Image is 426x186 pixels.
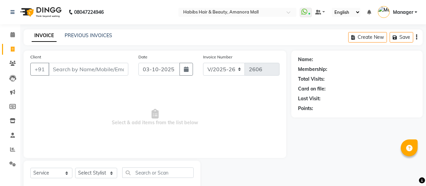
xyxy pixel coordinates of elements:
[298,85,326,92] div: Card on file:
[122,167,194,178] input: Search or Scan
[298,95,321,102] div: Last Visit:
[298,66,327,73] div: Membership:
[298,105,313,112] div: Points:
[30,63,49,76] button: +91
[138,54,148,60] label: Date
[393,9,413,16] span: Manager
[390,32,413,43] button: Save
[30,54,41,60] label: Client
[48,63,128,76] input: Search by Name/Mobile/Email/Code
[30,84,280,151] span: Select & add items from the list below
[17,3,63,22] img: logo
[378,6,390,18] img: Manager
[298,56,313,63] div: Name:
[65,32,112,38] a: PREVIOUS INVOICES
[32,30,57,42] a: INVOICE
[74,3,104,22] b: 08047224946
[348,32,387,43] button: Create New
[298,76,325,83] div: Total Visits:
[203,54,232,60] label: Invoice Number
